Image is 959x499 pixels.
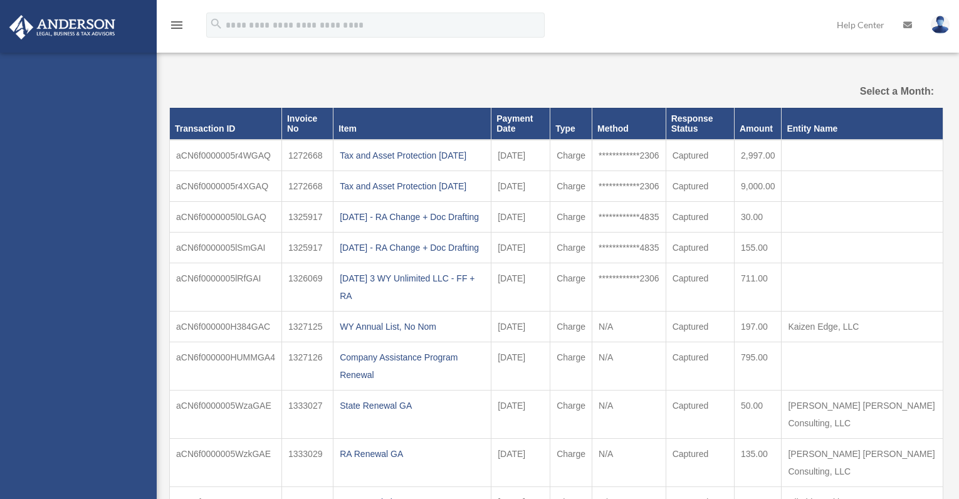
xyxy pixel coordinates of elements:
td: aCN6f000000H384GAC [170,312,282,342]
td: Charge [550,171,592,202]
td: 2,997.00 [734,140,782,171]
td: 1333027 [281,391,333,439]
div: Tax and Asset Protection [DATE] [340,177,485,195]
th: Entity Name [782,108,943,140]
td: N/A [592,312,666,342]
td: 135.00 [734,439,782,487]
td: [DATE] [491,233,550,263]
th: Transaction ID [170,108,282,140]
div: RA Renewal GA [340,445,485,463]
td: aCN6f0000005r4XGAQ [170,171,282,202]
div: State Renewal GA [340,397,485,414]
td: Charge [550,263,592,312]
td: Captured [666,202,734,233]
td: 9,000.00 [734,171,782,202]
td: aCN6f0000005lRfGAI [170,263,282,312]
td: Captured [666,391,734,439]
td: 1333029 [281,439,333,487]
td: Captured [666,312,734,342]
td: Captured [666,171,734,202]
td: Captured [666,233,734,263]
td: 155.00 [734,233,782,263]
th: Type [550,108,592,140]
th: Invoice No [281,108,333,140]
td: 1272668 [281,171,333,202]
td: N/A [592,342,666,391]
th: Method [592,108,666,140]
td: [DATE] [491,263,550,312]
td: [DATE] [491,202,550,233]
td: aCN6f0000005r4WGAQ [170,140,282,171]
td: aCN6f0000005l0LGAQ [170,202,282,233]
td: [DATE] [491,171,550,202]
td: 1327125 [281,312,333,342]
td: 1327126 [281,342,333,391]
td: Charge [550,202,592,233]
td: Charge [550,391,592,439]
td: Charge [550,312,592,342]
td: Captured [666,342,734,391]
td: 795.00 [734,342,782,391]
td: Captured [666,439,734,487]
td: Captured [666,140,734,171]
td: [DATE] [491,312,550,342]
td: Charge [550,439,592,487]
td: Charge [550,342,592,391]
td: 1272668 [281,140,333,171]
td: Kaizen Edge, LLC [782,312,943,342]
td: [DATE] [491,140,550,171]
td: 197.00 [734,312,782,342]
a: menu [169,22,184,33]
i: menu [169,18,184,33]
img: User Pic [931,16,950,34]
td: Charge [550,140,592,171]
td: aCN6f0000005WzaGAE [170,391,282,439]
img: Anderson Advisors Platinum Portal [6,15,119,39]
td: 1326069 [281,263,333,312]
div: [DATE] 3 WY Unlimited LLC - FF + RA [340,270,485,305]
div: WY Annual List, No Nom [340,318,485,335]
i: search [209,17,223,31]
th: Response Status [666,108,734,140]
td: [DATE] [491,439,550,487]
td: aCN6f0000005WzkGAE [170,439,282,487]
td: 30.00 [734,202,782,233]
div: [DATE] - RA Change + Doc Drafting [340,208,485,226]
div: Company Assistance Program Renewal [340,349,485,384]
td: 1325917 [281,202,333,233]
label: Select a Month: [824,83,934,100]
td: aCN6f0000005lSmGAI [170,233,282,263]
td: [PERSON_NAME] [PERSON_NAME] Consulting, LLC [782,439,943,487]
td: N/A [592,439,666,487]
td: [PERSON_NAME] [PERSON_NAME] Consulting, LLC [782,391,943,439]
td: 50.00 [734,391,782,439]
div: [DATE] - RA Change + Doc Drafting [340,239,485,256]
td: 711.00 [734,263,782,312]
th: Amount [734,108,782,140]
td: [DATE] [491,391,550,439]
td: [DATE] [491,342,550,391]
th: Payment Date [491,108,550,140]
td: 1325917 [281,233,333,263]
td: Charge [550,233,592,263]
div: Tax and Asset Protection [DATE] [340,147,485,164]
td: Captured [666,263,734,312]
td: N/A [592,391,666,439]
td: aCN6f000000HUMMGA4 [170,342,282,391]
th: Item [333,108,491,140]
